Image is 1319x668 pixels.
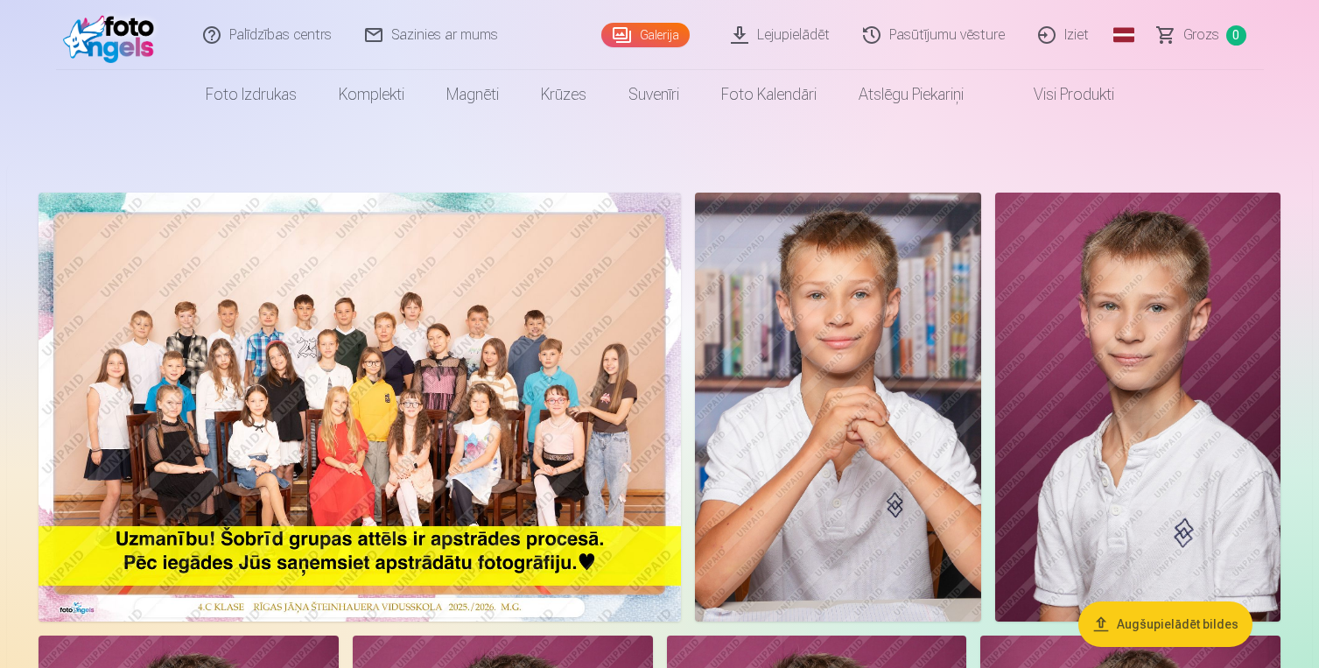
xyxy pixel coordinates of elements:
span: Grozs [1183,25,1219,46]
a: Foto izdrukas [185,70,318,119]
span: 0 [1226,25,1246,46]
a: Visi produkti [985,70,1135,119]
a: Atslēgu piekariņi [838,70,985,119]
button: Augšupielādēt bildes [1078,601,1252,647]
a: Magnēti [425,70,520,119]
a: Suvenīri [607,70,700,119]
a: Komplekti [318,70,425,119]
a: Foto kalendāri [700,70,838,119]
a: Krūzes [520,70,607,119]
a: Galerija [601,23,690,47]
img: /fa1 [63,7,164,63]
